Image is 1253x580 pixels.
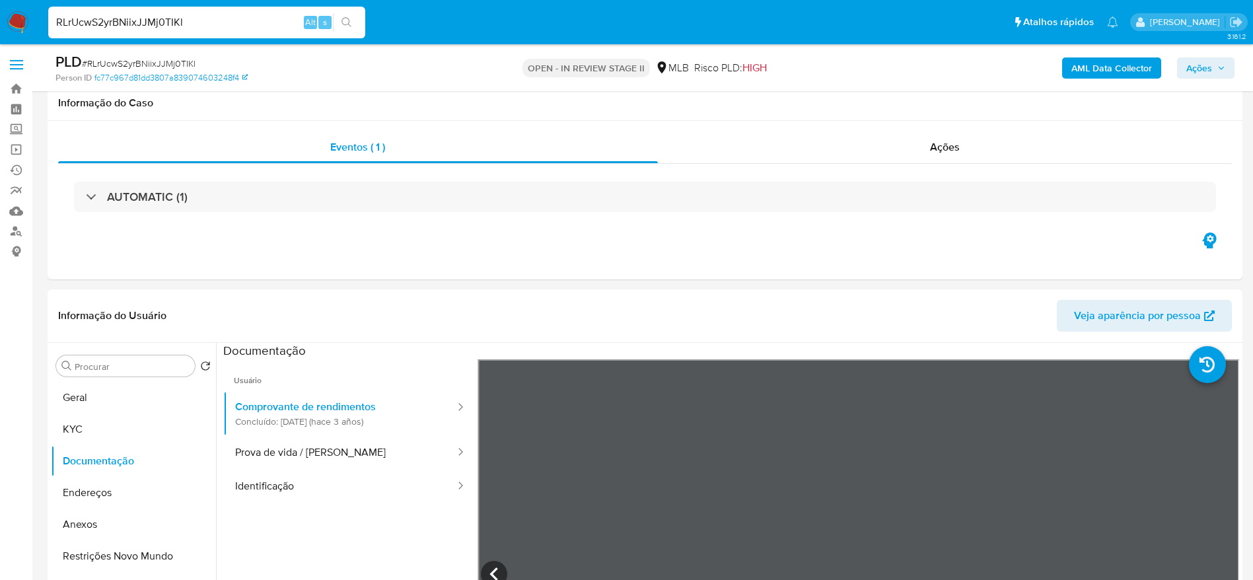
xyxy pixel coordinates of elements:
[694,61,767,75] span: Risco PLD:
[1186,57,1212,79] span: Ações
[107,190,188,204] h3: AUTOMATIC (1)
[742,60,767,75] span: HIGH
[1150,16,1225,28] p: eduardo.dutra@mercadolivre.com
[51,509,216,540] button: Anexos
[55,51,82,72] b: PLD
[305,16,316,28] span: Alt
[61,361,72,371] button: Procurar
[655,61,689,75] div: MLB
[1074,300,1201,332] span: Veja aparência por pessoa
[323,16,327,28] span: s
[333,13,360,32] button: search-icon
[1107,17,1118,28] a: Notificações
[55,72,92,84] b: Person ID
[1071,57,1152,79] b: AML Data Collector
[522,59,650,77] p: OPEN - IN REVIEW STAGE II
[94,72,248,84] a: fc77c967d81dd3807a839074603248f4
[82,57,196,70] span: # RLrUcwS2yrBNiixJJMj0TIKl
[58,309,166,322] h1: Informação do Usuário
[74,182,1216,212] div: AUTOMATIC (1)
[51,445,216,477] button: Documentação
[1062,57,1161,79] button: AML Data Collector
[51,477,216,509] button: Endereços
[1057,300,1232,332] button: Veja aparência por pessoa
[58,96,1232,110] h1: Informação do Caso
[1023,15,1094,29] span: Atalhos rápidos
[330,139,385,155] span: Eventos ( 1 )
[1177,57,1235,79] button: Ações
[930,139,960,155] span: Ações
[51,540,216,572] button: Restrições Novo Mundo
[51,382,216,414] button: Geral
[48,14,365,31] input: Pesquise usuários ou casos...
[1229,15,1243,29] a: Sair
[200,361,211,375] button: Retornar ao pedido padrão
[75,361,190,373] input: Procurar
[51,414,216,445] button: KYC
